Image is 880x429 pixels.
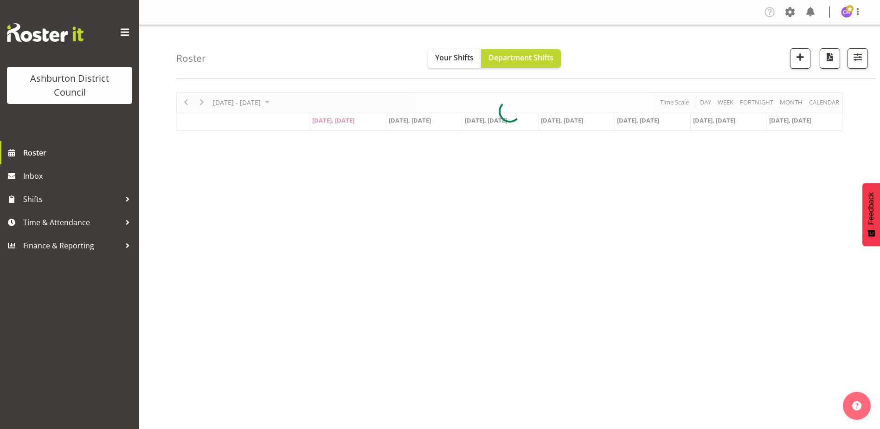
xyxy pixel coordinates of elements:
img: chalotter-hydes5348.jpg [841,6,852,18]
span: Your Shifts [435,52,474,63]
button: Department Shifts [481,49,561,68]
span: Roster [23,146,135,160]
span: Inbox [23,169,135,183]
span: Finance & Reporting [23,239,121,253]
button: Feedback - Show survey [862,183,880,246]
button: Add a new shift [790,48,810,69]
span: Feedback [867,192,875,225]
span: Shifts [23,192,121,206]
span: Department Shifts [488,52,553,63]
img: Rosterit website logo [7,23,84,42]
div: Ashburton District Council [16,71,123,99]
img: help-xxl-2.png [852,401,861,410]
button: Download a PDF of the roster according to the set date range. [820,48,840,69]
span: Time & Attendance [23,215,121,229]
button: Your Shifts [428,49,481,68]
button: Filter Shifts [848,48,868,69]
h4: Roster [176,53,206,64]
